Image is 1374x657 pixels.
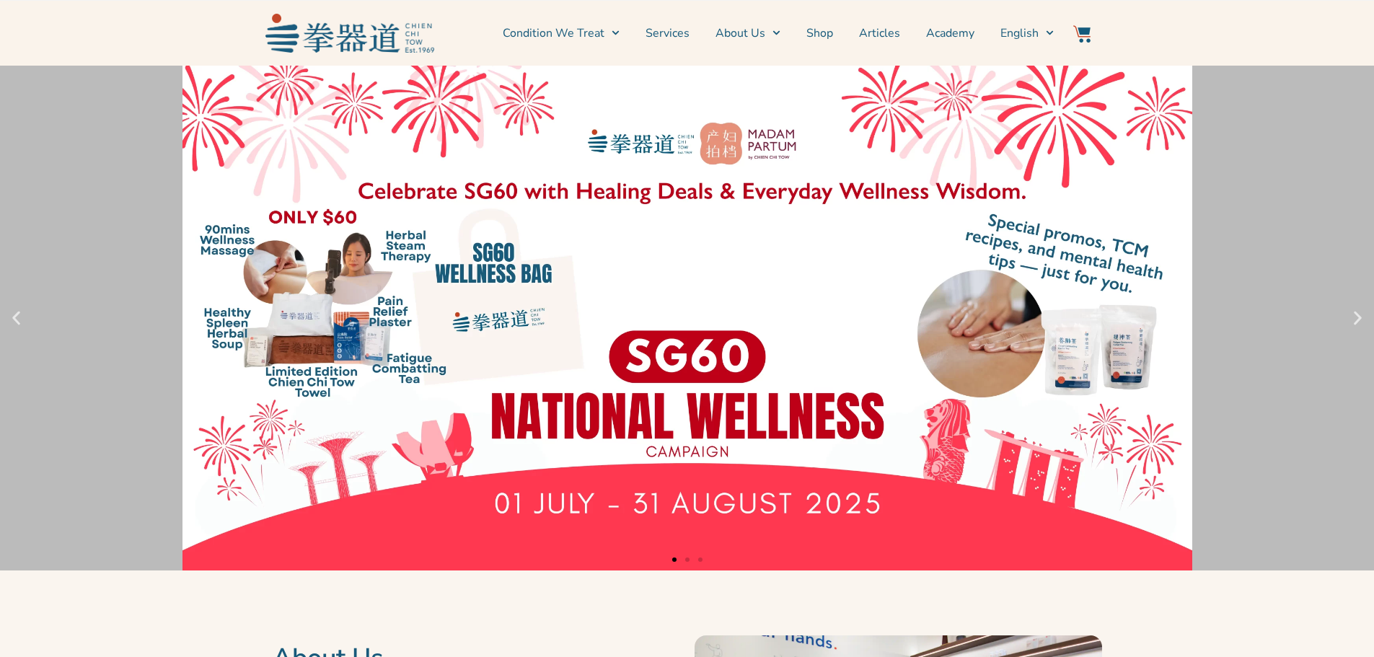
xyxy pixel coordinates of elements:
div: Next slide [1349,309,1367,327]
span: Go to slide 2 [685,557,690,562]
a: Condition We Treat [503,15,620,51]
a: About Us [715,15,780,51]
span: Go to slide 1 [672,557,677,562]
a: English [1000,15,1054,51]
span: Go to slide 3 [698,557,703,562]
a: Services [646,15,690,51]
a: Articles [859,15,900,51]
img: Website Icon-03 [1073,25,1091,43]
span: English [1000,25,1039,42]
div: Previous slide [7,309,25,327]
a: Shop [806,15,833,51]
a: Academy [926,15,974,51]
nav: Menu [441,15,1054,51]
